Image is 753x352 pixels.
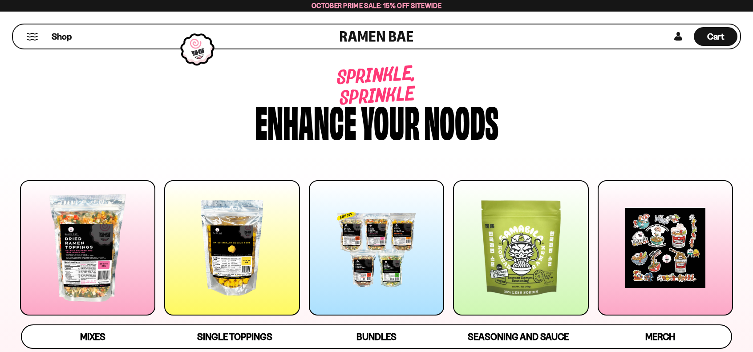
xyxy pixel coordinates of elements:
[589,325,731,348] a: Merch
[197,331,272,342] span: Single Toppings
[356,331,397,342] span: Bundles
[26,33,38,40] button: Mobile Menu Trigger
[424,99,498,142] div: noods
[694,24,737,49] div: Cart
[22,325,164,348] a: Mixes
[80,331,105,342] span: Mixes
[468,331,569,342] span: Seasoning and Sauce
[52,31,72,43] span: Shop
[645,331,675,342] span: Merch
[707,31,725,42] span: Cart
[312,1,441,10] span: October Prime Sale: 15% off Sitewide
[164,325,306,348] a: Single Toppings
[255,99,356,142] div: Enhance
[52,27,72,46] a: Shop
[447,325,589,348] a: Seasoning and Sauce
[306,325,448,348] a: Bundles
[361,99,420,142] div: your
